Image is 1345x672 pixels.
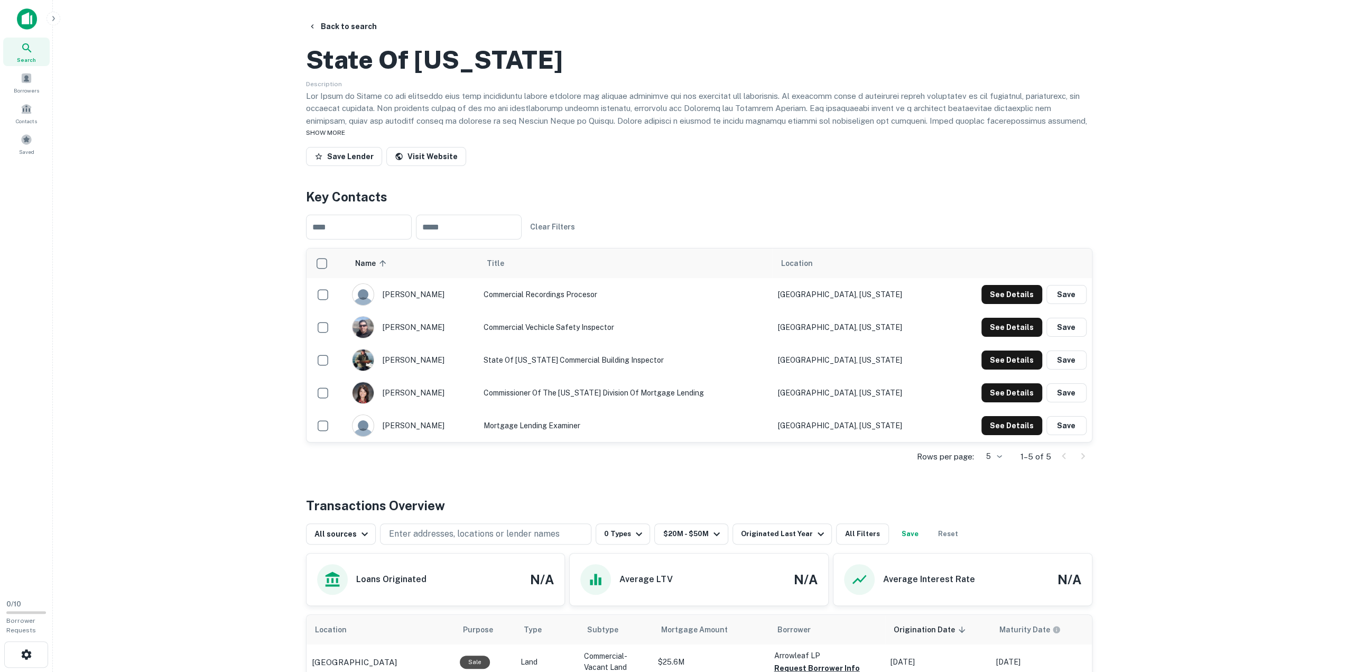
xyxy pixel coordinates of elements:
span: Search [17,56,36,64]
button: Save [1046,351,1087,370]
span: Borrower Requests [6,617,36,634]
button: See Details [981,351,1042,370]
button: Save Lender [306,147,382,166]
p: Lor Ipsum do Sitame co adi elitseddo eius temp incididuntu labore etdolore mag aliquae adminimve ... [306,90,1092,152]
button: See Details [981,416,1042,435]
button: 0 Types [596,523,650,545]
td: Commercial Recordings Procesor [478,278,772,311]
th: Location [772,248,944,278]
a: Borrowers [3,68,50,97]
div: Sale [460,656,490,669]
button: Save your search to get updates of matches that match your search criteria. [893,523,927,545]
button: Save [1046,285,1087,304]
span: Borrower [777,623,811,636]
span: Title [486,257,517,270]
td: [GEOGRAPHIC_DATA], [US_STATE] [772,376,944,409]
button: See Details [981,318,1042,337]
th: Borrower [769,615,885,645]
p: [DATE] [891,657,986,668]
th: Subtype [579,615,653,645]
p: Land [521,657,573,668]
div: Search [3,38,50,66]
button: $20M - $50M [654,523,728,545]
div: [PERSON_NAME] [352,283,473,306]
div: [PERSON_NAME] [352,316,473,338]
span: Name [355,257,389,270]
h6: Average LTV [619,573,673,586]
td: Commercial Vechicle Safety Inspector [478,311,772,344]
h4: Transactions Overview [306,496,445,515]
div: Originated Last Year [741,528,827,540]
div: 5 [978,449,1004,464]
button: Save [1046,383,1087,402]
img: 9c8pery4andzj6ohjkjp54ma2 [353,284,374,305]
p: Enter addresses, locations or lender names [389,528,560,540]
button: Enter addresses, locations or lender names [380,523,591,545]
img: 1683550331228 [353,317,374,338]
a: Contacts [3,99,50,127]
p: [GEOGRAPHIC_DATA] [312,656,397,669]
th: Title [478,248,772,278]
p: Rows per page: [917,450,974,463]
span: Location [781,257,812,270]
span: Saved [19,148,34,156]
div: [PERSON_NAME] [352,415,473,437]
span: Mortgage Amount [661,623,741,636]
h6: Average Interest Rate [883,573,975,586]
a: [GEOGRAPHIC_DATA] [312,656,449,669]
th: Purpose [454,615,515,645]
img: 1516858423729 [353,349,374,371]
div: scrollable content [307,248,1092,442]
button: Originated Last Year [732,523,832,545]
th: Maturity dates displayed may be estimated. Please contact the lender for the most accurate maturi... [991,615,1097,645]
a: Visit Website [386,147,466,166]
p: [DATE] [996,657,1091,668]
th: Mortgage Amount [653,615,769,645]
iframe: Chat Widget [1292,587,1345,638]
span: Origination Date [894,623,969,636]
span: 0 / 10 [6,600,21,608]
img: capitalize-icon.png [17,8,37,30]
button: Reset [931,523,965,545]
div: [PERSON_NAME] [352,382,473,404]
td: Commissioner of the [US_STATE] Division of Mortgage Lending [478,376,772,409]
h6: Loans Originated [356,573,426,586]
td: State of [US_STATE] Commercial Building Inspector [478,344,772,376]
h4: N/A [794,570,818,589]
th: Name [347,248,478,278]
h4: Key Contacts [306,187,1092,206]
span: Purpose [463,623,507,636]
span: SHOW MORE [306,129,345,136]
td: [GEOGRAPHIC_DATA], [US_STATE] [772,311,944,344]
span: Type [524,623,542,636]
span: Borrowers [14,86,39,95]
th: Origination Date [885,615,991,645]
button: See Details [981,285,1042,304]
span: Maturity dates displayed may be estimated. Please contact the lender for the most accurate maturi... [999,624,1074,636]
span: Location [315,623,360,636]
h2: State Of [US_STATE] [306,44,563,75]
h6: Maturity Date [999,624,1050,636]
span: Subtype [587,623,618,636]
td: [GEOGRAPHIC_DATA], [US_STATE] [772,344,944,376]
span: Contacts [16,117,37,125]
p: Arrowleaf LP [774,650,880,661]
td: [GEOGRAPHIC_DATA], [US_STATE] [772,409,944,442]
div: Saved [3,130,50,158]
th: Location [307,615,454,645]
button: Back to search [304,17,381,36]
h4: N/A [1058,570,1081,589]
button: All Filters [836,523,889,545]
img: 9c8pery4andzj6ohjkjp54ma2 [353,415,374,436]
td: [GEOGRAPHIC_DATA], [US_STATE] [772,278,944,311]
div: All sources [314,528,371,540]
th: Type [515,615,579,645]
p: $25.6M [658,657,764,668]
button: Clear Filters [526,217,579,236]
button: All sources [306,523,376,545]
button: Save [1046,416,1087,435]
button: See Details [981,383,1042,402]
button: Save [1046,318,1087,337]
